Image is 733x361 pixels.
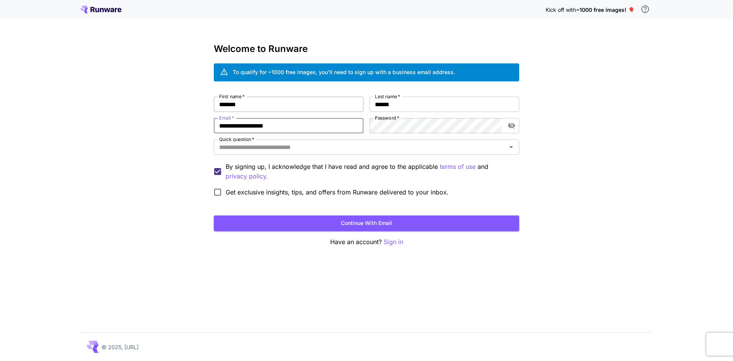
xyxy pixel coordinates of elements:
[226,162,513,181] p: By signing up, I acknowledge that I have read and agree to the applicable and
[546,6,576,13] span: Kick off with
[233,68,455,76] div: To qualify for ~1000 free images, you’ll need to sign up with a business email address.
[576,6,635,13] span: ~1000 free images! 🎈
[102,343,139,351] p: © 2025, [URL]
[226,188,449,197] span: Get exclusive insights, tips, and offers from Runware delivered to your inbox.
[219,93,245,100] label: First name
[214,237,519,247] p: Have an account?
[440,162,476,172] button: By signing up, I acknowledge that I have read and agree to the applicable and privacy policy.
[226,172,268,181] button: By signing up, I acknowledge that I have read and agree to the applicable terms of use and
[214,44,519,54] h3: Welcome to Runware
[375,115,399,121] label: Password
[638,2,653,17] button: In order to qualify for free credit, you need to sign up with a business email address and click ...
[506,142,517,152] button: Open
[384,237,403,247] button: Sign in
[214,215,519,231] button: Continue with email
[219,115,234,121] label: Email
[505,119,518,133] button: toggle password visibility
[375,93,400,100] label: Last name
[219,136,254,142] label: Quick question
[226,172,268,181] p: privacy policy.
[440,162,476,172] p: terms of use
